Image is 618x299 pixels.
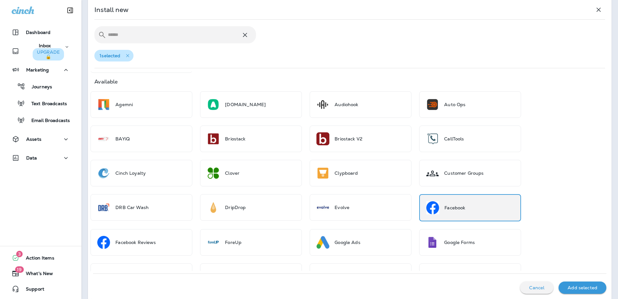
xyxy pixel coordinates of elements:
p: Clypboard [335,171,358,176]
img: Google Ads [316,236,329,249]
p: Install new [94,6,128,14]
p: Marketing [26,67,49,72]
span: 3 [16,251,23,257]
img: Customer Groups [426,167,439,180]
p: 1 selected [100,53,120,59]
p: Briostack [225,136,245,141]
img: Briostack [207,132,220,145]
p: Cancel [529,285,544,290]
p: Google Ads [335,240,360,245]
p: Assets [26,137,41,142]
p: Audiohook [335,102,358,107]
button: Add selected [559,282,606,294]
p: BAYiQ [115,136,130,141]
button: UPGRADE🔒 [33,48,64,61]
button: 3Action Items [6,251,75,264]
img: JiffyLube [97,270,110,283]
p: DripDrop [225,205,246,210]
button: Support [6,282,75,295]
img: Auto Ops [426,98,439,111]
button: Email Broadcasts [6,113,75,127]
button: Collapse Sidebar [61,4,79,17]
img: Evolve [316,201,329,214]
p: Facebook [444,205,465,210]
p: Evolve [335,205,349,210]
p: Google Forms [444,240,475,245]
img: Google Forms [426,236,439,249]
p: Dashboard [26,30,50,35]
img: Clover [207,167,220,180]
p: Clover [225,171,240,176]
span: Support [19,286,44,294]
img: DRB Car Wash [97,201,110,214]
p: Journeys [25,84,52,90]
img: Aircall.io [207,98,220,111]
button: Cancel [520,282,553,294]
button: InboxUPGRADE🔒 [6,45,75,58]
img: LinkPOS [316,270,329,283]
img: Cinch Loyalty [97,167,110,180]
span: 19 [15,266,24,273]
img: Briostack V2 [316,132,329,145]
span: What's New [19,271,53,279]
span: Action Items [19,255,54,263]
img: Clypboard [316,167,329,180]
button: Text Broadcasts [6,96,75,110]
p: Auto Ops [444,102,465,107]
img: ForeUp [207,236,220,249]
p: Cinch Loyalty [115,171,146,176]
p: CallTools [444,136,464,141]
p: Customer Groups [444,171,484,176]
img: DripDrop [207,201,220,214]
p: Add selected [568,285,597,290]
button: Journeys [6,80,75,93]
p: Agemni [115,102,133,107]
img: Facebook [426,201,439,214]
img: BAYiQ [97,132,110,145]
p: Available [94,79,118,85]
p: [DOMAIN_NAME] [225,102,266,107]
p: Text Broadcasts [25,101,67,107]
p: Data [26,155,37,161]
p: Briostack V2 [335,136,362,141]
img: MailboxPower [426,270,439,283]
button: 19What's New [6,267,75,280]
img: Audiohook [316,98,329,111]
img: Facebook Reviews [97,236,110,249]
p: Inbox [26,43,64,60]
div: UPGRADE🔒 [35,50,61,59]
button: Assets [6,133,75,146]
img: CallTools [426,132,439,145]
p: Email Broadcasts [25,118,70,124]
button: Data [6,151,75,164]
button: Dashboard [6,26,75,39]
p: Facebook Reviews [115,240,156,245]
p: ForeUp [225,240,241,245]
button: Marketing [6,63,75,76]
img: JiffyLube Grow [207,270,220,283]
p: DRB Car Wash [115,205,149,210]
img: Agemni [97,98,110,111]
